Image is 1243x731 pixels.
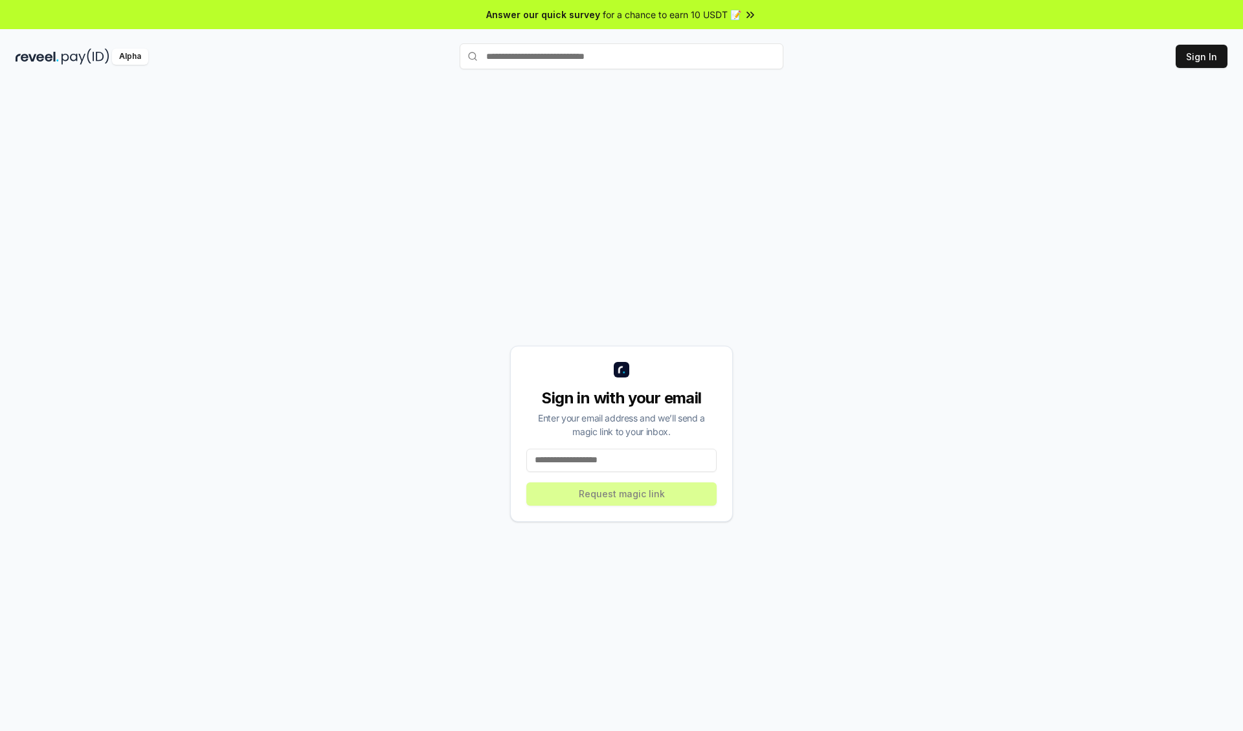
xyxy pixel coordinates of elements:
div: Alpha [112,49,148,65]
div: Sign in with your email [526,388,717,409]
span: for a chance to earn 10 USDT 📝 [603,8,741,21]
button: Sign In [1176,45,1227,68]
img: logo_small [614,362,629,377]
img: reveel_dark [16,49,59,65]
img: pay_id [62,49,109,65]
div: Enter your email address and we’ll send a magic link to your inbox. [526,411,717,438]
span: Answer our quick survey [486,8,600,21]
